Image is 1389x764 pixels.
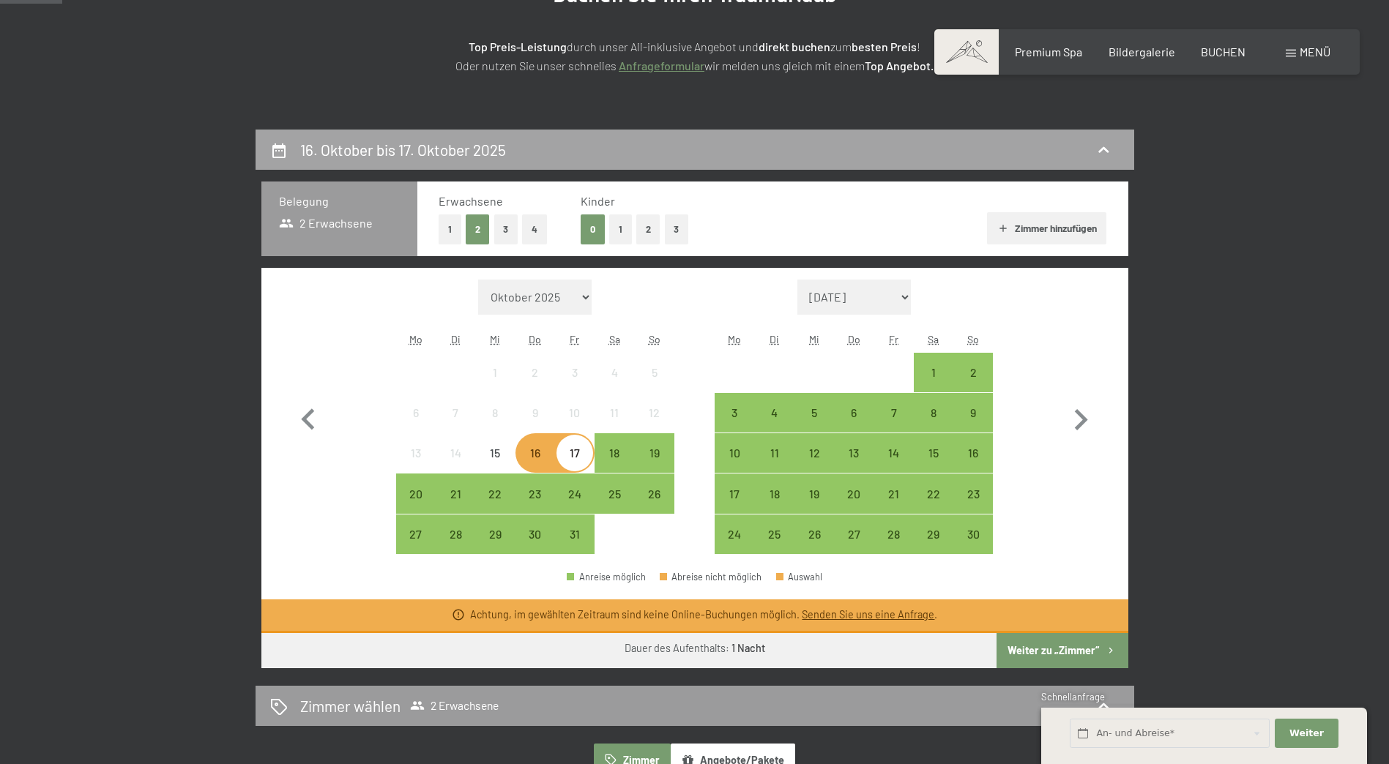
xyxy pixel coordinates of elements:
[715,514,754,554] div: Anreise möglich
[1015,45,1082,59] a: Premium Spa
[1300,45,1330,59] span: Menü
[279,215,373,231] span: 2 Erwachsene
[715,393,754,432] div: Mon Nov 03 2025
[570,333,579,345] abbr: Freitag
[437,407,474,443] div: 7
[556,447,593,484] div: 17
[796,488,833,525] div: 19
[715,393,754,432] div: Anreise möglich
[477,407,513,443] div: 8
[436,514,475,554] div: Tue Oct 28 2025
[596,447,633,484] div: 18
[555,473,595,513] div: Fri Oct 24 2025
[409,333,422,345] abbr: Montag
[595,393,634,432] div: Anreise nicht möglich
[874,393,913,432] div: Anreise möglich
[928,333,939,345] abbr: Samstag
[914,514,953,554] div: Anreise möglich
[396,473,436,513] div: Anreise möglich
[953,353,993,392] div: Sun Nov 02 2025
[436,473,475,513] div: Tue Oct 21 2025
[835,488,872,525] div: 20
[660,572,762,582] div: Abreise nicht möglich
[835,447,872,484] div: 13
[517,447,554,484] div: 16
[636,407,672,443] div: 12
[515,353,555,392] div: Anreise nicht möglich
[398,488,434,525] div: 20
[300,695,401,716] h2: Zimmer wählen
[914,514,953,554] div: Sat Nov 29 2025
[517,407,554,443] div: 9
[436,393,475,432] div: Anreise nicht möglich
[595,353,634,392] div: Anreise nicht möglich
[834,433,874,473] div: Thu Nov 13 2025
[914,473,953,513] div: Sat Nov 22 2025
[834,473,874,513] div: Thu Nov 20 2025
[834,514,874,554] div: Anreise möglich
[396,393,436,432] div: Anreise nicht möglich
[581,214,605,244] button: 0
[596,367,633,403] div: 4
[794,393,834,432] div: Anreise möglich
[715,433,754,473] div: Mon Nov 10 2025
[494,214,518,244] button: 3
[625,641,765,656] div: Dauer des Aufenthalts:
[997,633,1128,668] button: Weiter zu „Zimmer“
[398,407,434,443] div: 6
[1289,727,1324,740] span: Weiter
[953,514,993,554] div: Sun Nov 30 2025
[794,514,834,554] div: Wed Nov 26 2025
[875,488,912,525] div: 21
[634,353,674,392] div: Anreise nicht möglich
[517,367,554,403] div: 2
[515,353,555,392] div: Thu Oct 02 2025
[776,572,823,582] div: Auswahl
[634,433,674,473] div: Anreise möglich
[915,367,952,403] div: 1
[1201,45,1245,59] a: BUCHEN
[556,407,593,443] div: 10
[596,488,633,525] div: 25
[490,333,500,345] abbr: Mittwoch
[1109,45,1175,59] span: Bildergalerie
[517,528,554,565] div: 30
[914,433,953,473] div: Anreise möglich
[715,514,754,554] div: Mon Nov 24 2025
[475,433,515,473] div: Anreise nicht möglich
[522,214,547,244] button: 4
[953,393,993,432] div: Anreise möglich
[436,433,475,473] div: Anreise nicht möglich
[300,141,506,159] h2: 16. Oktober bis 17. Oktober 2025
[794,393,834,432] div: Wed Nov 05 2025
[477,528,513,565] div: 29
[475,393,515,432] div: Wed Oct 08 2025
[716,407,753,443] div: 3
[874,514,913,554] div: Anreise möglich
[555,393,595,432] div: Fri Oct 10 2025
[953,433,993,473] div: Sun Nov 16 2025
[555,393,595,432] div: Anreise nicht möglich
[437,488,474,525] div: 21
[875,407,912,443] div: 7
[967,333,979,345] abbr: Sonntag
[436,393,475,432] div: Tue Oct 07 2025
[755,433,794,473] div: Tue Nov 11 2025
[987,212,1106,244] button: Zimmer hinzufügen
[953,514,993,554] div: Anreise möglich
[955,488,991,525] div: 23
[634,393,674,432] div: Anreise nicht möglich
[955,447,991,484] div: 16
[634,353,674,392] div: Sun Oct 05 2025
[581,194,615,208] span: Kinder
[835,528,872,565] div: 27
[728,333,741,345] abbr: Montag
[437,528,474,565] div: 28
[475,353,515,392] div: Anreise nicht möglich
[398,447,434,484] div: 13
[595,353,634,392] div: Sat Oct 04 2025
[852,40,917,53] strong: besten Preis
[634,473,674,513] div: Anreise möglich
